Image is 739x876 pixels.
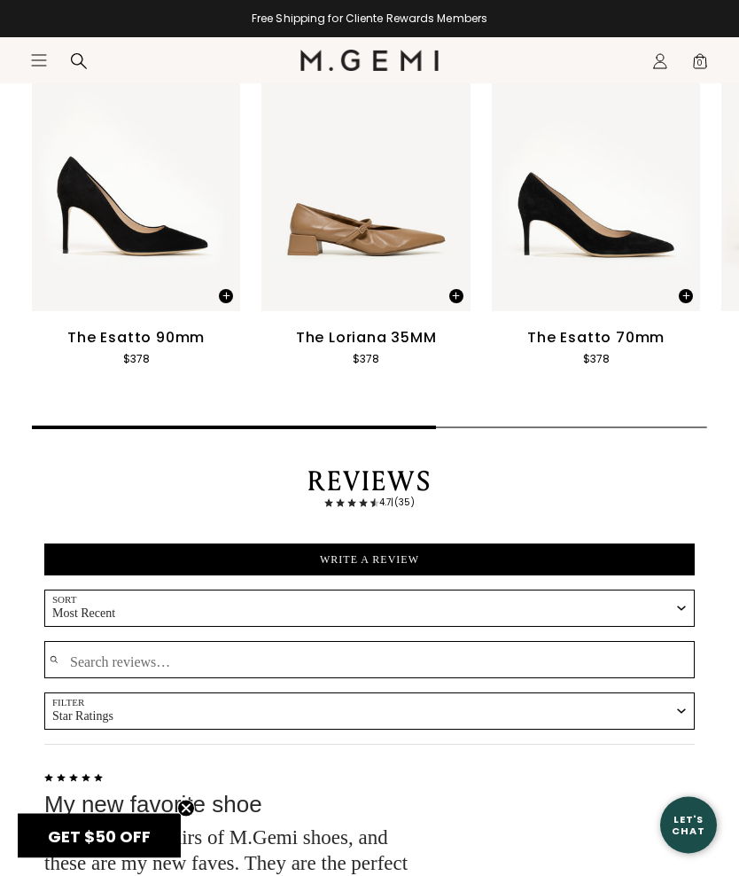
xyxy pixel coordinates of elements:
input: Search reviews… [44,642,695,679]
img: v_10200_01_Main_New_TheEsatto70_Black_Suede_290x387_crop_center.jpg [492,34,700,312]
img: M.Gemi [300,50,440,71]
span: Filter [52,698,665,709]
div: The Esatto 90mm [67,328,205,349]
a: The Esatto 90mm$378 [32,34,240,369]
div: The Loriana 35MM [296,328,437,349]
div: The Esatto 70mm [527,328,665,349]
span: GET $50 OFF [48,825,151,848]
span: Most Recent [52,606,665,622]
div: Let's Chat [660,814,717,836]
button: Write a Review [44,544,695,576]
button: Open site menu [30,51,48,69]
div: $378 [123,351,150,369]
a: The Esatto 70mm$378 [492,34,700,369]
div: My new favorite shoe [44,793,422,818]
span: Star Ratings [52,709,665,725]
div: $378 [353,351,379,369]
img: 7387975811131_01_Main_New_TheLoriana35_LightTan_28516eac-7a70-4c95-89dc-4fd00ee51a19_290x387_crop... [261,34,470,312]
span: 4.7 | [379,495,394,512]
span: (35) [394,495,416,512]
div: $378 [583,351,610,369]
span: 0 [691,56,709,74]
span: Sort [52,595,665,606]
a: NEWThe Loriana 35MM$378 [261,34,470,369]
div: GET $50 OFFClose teaser [18,814,181,858]
img: v_11733_01_Main_New_TheEsatto90_Black_Suede_290x387_crop_center.jpg [32,34,240,312]
button: Close teaser [177,800,195,817]
div: Reviews [66,472,673,495]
